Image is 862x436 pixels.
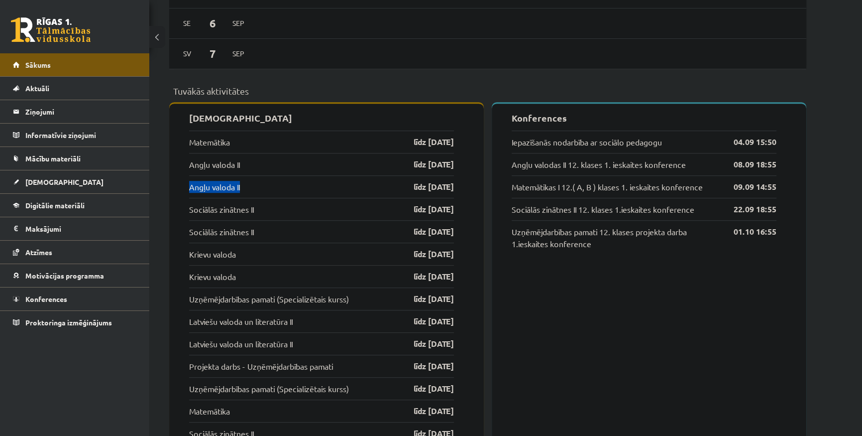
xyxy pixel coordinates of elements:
[177,46,198,61] span: Sv
[25,124,137,146] legend: Informatīvie ziņojumi
[396,136,454,148] a: līdz [DATE]
[512,181,703,193] a: Matemātikas I 12.( A, B ) klases 1. ieskaites konference
[25,84,49,93] span: Aktuāli
[13,147,137,170] a: Mācību materiāli
[177,15,198,31] span: Se
[189,383,349,395] a: Uzņēmējdarbības pamati (Specializētais kurss)
[512,226,719,250] a: Uzņēmējdarbības pamati 12. klases projekta darba 1.ieskaites konference
[11,17,91,42] a: Rīgas 1. Tālmācības vidusskola
[189,158,240,170] a: Angļu valoda II
[13,100,137,123] a: Ziņojumi
[512,158,686,170] a: Angļu valodas II 12. klases 1. ieskaites konference
[13,217,137,240] a: Maksājumi
[396,181,454,193] a: līdz [DATE]
[189,338,293,350] a: Latviešu valoda un literatūra II
[396,405,454,417] a: līdz [DATE]
[13,264,137,287] a: Motivācijas programma
[396,158,454,170] a: līdz [DATE]
[13,77,137,100] a: Aktuāli
[189,271,236,283] a: Krievu valoda
[189,136,230,148] a: Matemātika
[173,84,802,98] p: Tuvākās aktivitātes
[189,360,333,372] a: Projekta darbs - Uzņēmējdarbības pamati
[228,46,249,61] span: Sep
[13,241,137,264] a: Atzīmes
[13,311,137,334] a: Proktoringa izmēģinājums
[25,271,104,280] span: Motivācijas programma
[13,124,137,146] a: Informatīvie ziņojumi
[13,194,137,217] a: Digitālie materiāli
[512,136,662,148] a: Iepazīšanās nodarbība ar sociālo pedagogu
[396,383,454,395] a: līdz [DATE]
[189,203,254,215] a: Sociālās zinātnes II
[189,111,454,125] p: [DEMOGRAPHIC_DATA]
[189,181,240,193] a: Angļu valoda II
[512,203,694,215] a: Sociālās zinātnes II 12. klases 1.ieskaites konference
[189,405,230,417] a: Matemātika
[719,226,776,238] a: 01.10 16:55
[13,53,137,76] a: Sākums
[198,45,228,62] span: 7
[198,15,228,31] span: 6
[25,100,137,123] legend: Ziņojumi
[228,15,249,31] span: Sep
[189,226,254,238] a: Sociālās zinātnes II
[396,248,454,260] a: līdz [DATE]
[13,288,137,310] a: Konferences
[396,293,454,305] a: līdz [DATE]
[189,248,236,260] a: Krievu valoda
[25,294,67,303] span: Konferences
[396,271,454,283] a: līdz [DATE]
[396,203,454,215] a: līdz [DATE]
[25,177,104,186] span: [DEMOGRAPHIC_DATA]
[396,226,454,238] a: līdz [DATE]
[396,360,454,372] a: līdz [DATE]
[13,170,137,193] a: [DEMOGRAPHIC_DATA]
[189,315,293,327] a: Latviešu valoda un literatūra II
[719,203,776,215] a: 22.09 18:55
[396,315,454,327] a: līdz [DATE]
[25,60,51,69] span: Sākums
[25,154,81,163] span: Mācību materiāli
[719,136,776,148] a: 04.09 15:50
[25,217,137,240] legend: Maksājumi
[25,318,112,327] span: Proktoringa izmēģinājums
[719,158,776,170] a: 08.09 18:55
[396,338,454,350] a: līdz [DATE]
[25,248,52,257] span: Atzīmes
[189,293,349,305] a: Uzņēmējdarbības pamati (Specializētais kurss)
[25,201,85,210] span: Digitālie materiāli
[512,111,776,125] p: Konferences
[719,181,776,193] a: 09.09 14:55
